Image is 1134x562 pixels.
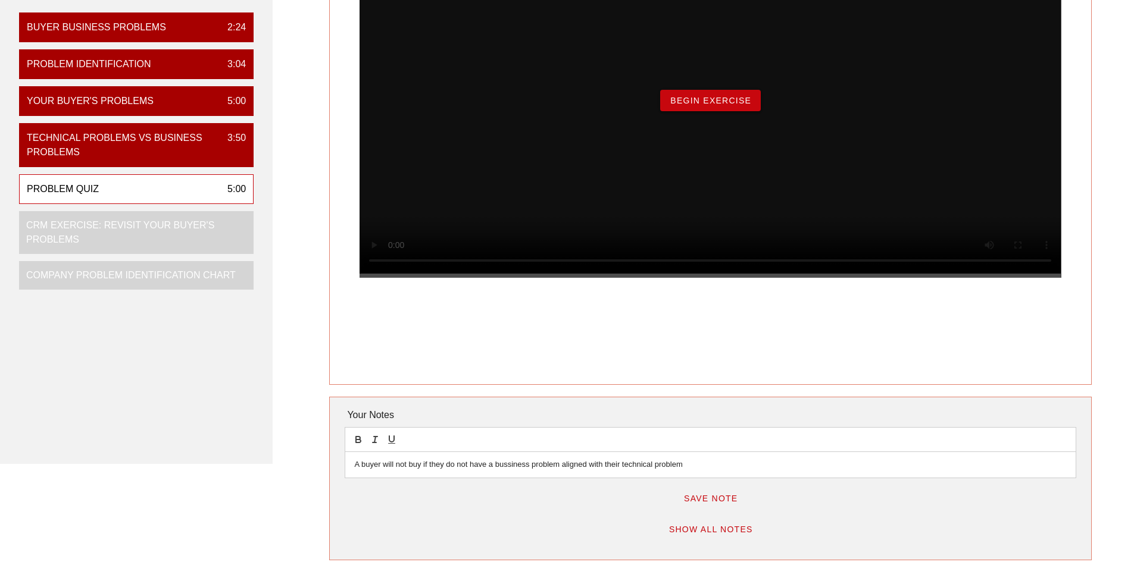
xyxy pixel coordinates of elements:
span: Begin Exercise [670,96,751,105]
div: Problem Identification [27,57,151,71]
div: Technical Problems vs Business Problems [27,131,218,159]
div: 3:50 [218,131,246,159]
div: 5:00 [218,94,246,108]
div: Your Notes [345,403,1076,427]
div: 2:24 [218,20,246,34]
div: Buyer Business Problems [27,20,166,34]
div: Company Problem Identification Chart [26,268,236,282]
span: Save Note [683,494,738,503]
button: Save Note [674,488,748,509]
div: 5:00 [218,182,246,196]
p: A buyer will not buy if they do not have a bussiness problem aligned with their technical problem [354,459,1066,470]
button: Begin Exercise [660,90,761,111]
span: Show All Notes [668,525,753,534]
div: CRM Exercise: Revisit Your Buyer's Problems [26,218,237,247]
div: Your Buyer's Problems [27,94,154,108]
div: Problem Quiz [27,182,99,196]
button: Show All Notes [659,519,763,540]
div: 3:04 [218,57,246,71]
